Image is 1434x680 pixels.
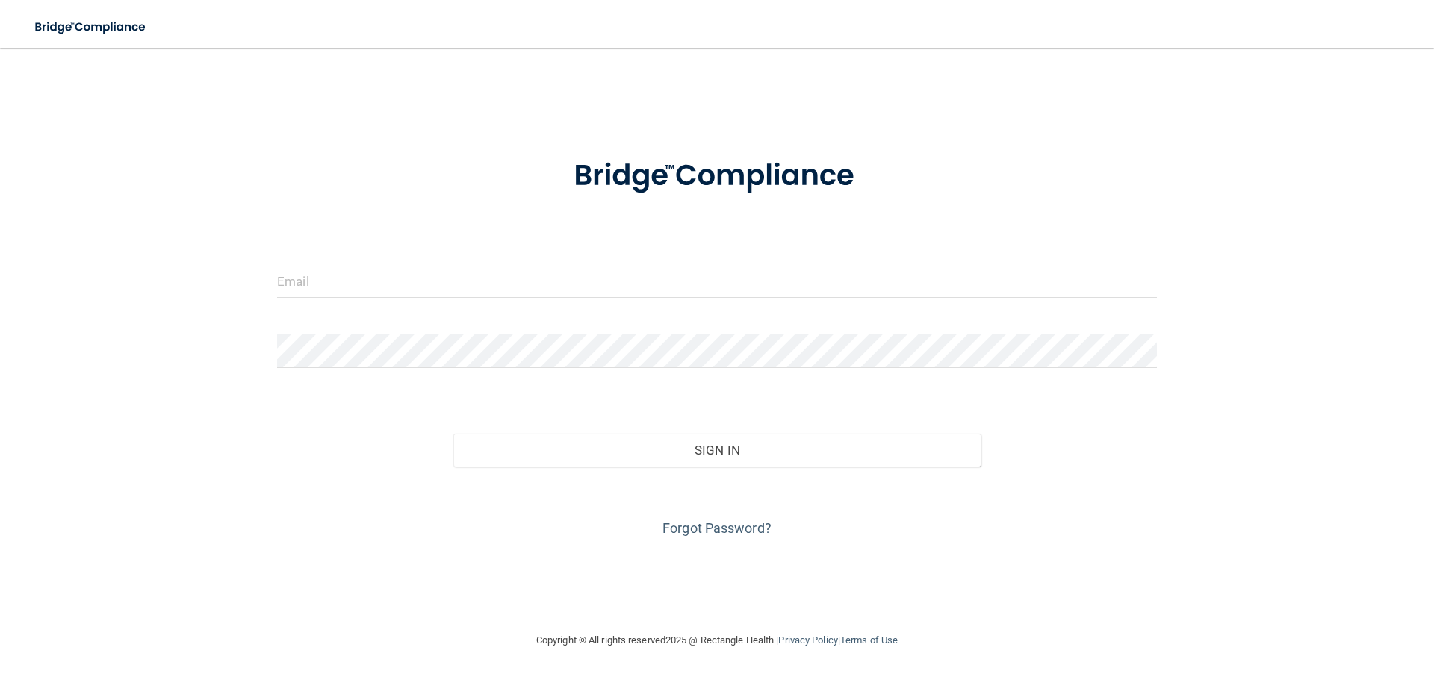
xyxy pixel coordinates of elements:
[444,617,990,664] div: Copyright © All rights reserved 2025 @ Rectangle Health | |
[22,12,160,43] img: bridge_compliance_login_screen.278c3ca4.svg
[453,434,981,467] button: Sign In
[778,634,837,646] a: Privacy Policy
[662,520,772,536] a: Forgot Password?
[277,264,1157,298] input: Email
[543,137,891,215] img: bridge_compliance_login_screen.278c3ca4.svg
[840,634,898,646] a: Terms of Use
